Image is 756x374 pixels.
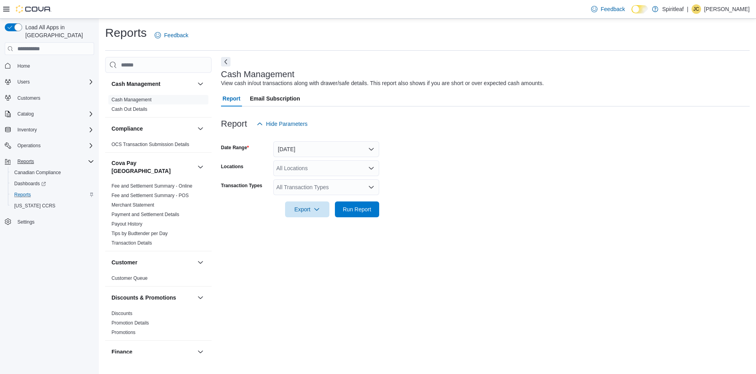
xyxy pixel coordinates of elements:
[112,258,194,266] button: Customer
[8,200,97,211] button: [US_STATE] CCRS
[11,190,94,199] span: Reports
[112,212,179,217] a: Payment and Settlement Details
[112,310,132,317] span: Discounts
[5,57,94,248] nav: Complex example
[112,294,176,302] h3: Discounts & Promotions
[662,4,684,14] p: Spiritleaf
[112,320,149,326] a: Promotion Details
[368,165,374,171] button: Open list of options
[112,193,189,198] a: Fee and Settlement Summary - POS
[14,77,94,87] span: Users
[11,190,34,199] a: Reports
[14,109,94,119] span: Catalog
[112,231,168,236] a: Tips by Budtender per Day
[17,63,30,69] span: Home
[285,201,329,217] button: Export
[343,205,371,213] span: Run Report
[14,93,94,103] span: Customers
[112,258,137,266] h3: Customer
[22,23,94,39] span: Load All Apps in [GEOGRAPHIC_DATA]
[14,157,94,166] span: Reports
[223,91,240,106] span: Report
[17,111,34,117] span: Catalog
[694,4,699,14] span: JC
[8,167,97,178] button: Canadian Compliance
[112,330,136,335] a: Promotions
[112,106,147,112] span: Cash Out Details
[588,1,628,17] a: Feedback
[112,294,194,302] button: Discounts & Promotions
[221,163,244,170] label: Locations
[14,141,44,150] button: Operations
[17,158,34,165] span: Reports
[8,189,97,200] button: Reports
[14,192,31,198] span: Reports
[196,124,205,133] button: Compliance
[11,168,64,177] a: Canadian Compliance
[105,181,212,251] div: Cova Pay [GEOGRAPHIC_DATA]
[8,178,97,189] a: Dashboards
[687,4,688,14] p: |
[16,5,51,13] img: Cova
[112,183,193,189] span: Fee and Settlement Summary - Online
[112,311,132,316] a: Discounts
[273,141,379,157] button: [DATE]
[692,4,701,14] div: Jim C
[112,275,147,281] a: Customer Queue
[164,31,188,39] span: Feedback
[221,79,544,87] div: View cash in/out transactions along with drawer/safe details. This report also shows if you are s...
[112,97,151,103] span: Cash Management
[2,76,97,87] button: Users
[11,201,59,211] a: [US_STATE] CCRS
[14,217,94,227] span: Settings
[14,169,61,176] span: Canadian Compliance
[2,156,97,167] button: Reports
[105,95,212,117] div: Cash Management
[112,221,142,227] a: Payout History
[2,140,97,151] button: Operations
[112,80,161,88] h3: Cash Management
[221,57,231,66] button: Next
[196,293,205,302] button: Discounts & Promotions
[105,309,212,340] div: Discounts & Promotions
[221,70,295,79] h3: Cash Management
[112,230,168,237] span: Tips by Budtender per Day
[112,142,189,147] a: OCS Transaction Submission Details
[196,162,205,172] button: Cova Pay [GEOGRAPHIC_DATA]
[112,141,189,148] span: OCS Transaction Submission Details
[196,258,205,267] button: Customer
[112,97,151,103] a: Cash Management
[112,125,143,133] h3: Compliance
[266,120,308,128] span: Hide Parameters
[17,142,41,149] span: Operations
[11,179,94,188] span: Dashboards
[112,159,194,175] button: Cova Pay [GEOGRAPHIC_DATA]
[11,168,94,177] span: Canadian Compliance
[196,79,205,89] button: Cash Management
[2,124,97,135] button: Inventory
[11,179,49,188] a: Dashboards
[14,125,94,135] span: Inventory
[105,273,212,286] div: Customer
[250,91,300,106] span: Email Subscription
[335,201,379,217] button: Run Report
[112,125,194,133] button: Compliance
[253,116,311,132] button: Hide Parameters
[105,140,212,152] div: Compliance
[105,25,147,41] h1: Reports
[17,95,40,101] span: Customers
[631,5,648,13] input: Dark Mode
[14,109,37,119] button: Catalog
[11,201,94,211] span: Washington CCRS
[14,141,94,150] span: Operations
[14,61,33,71] a: Home
[14,61,94,70] span: Home
[17,219,34,225] span: Settings
[221,182,262,189] label: Transaction Types
[14,203,55,209] span: [US_STATE] CCRS
[112,240,152,246] a: Transaction Details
